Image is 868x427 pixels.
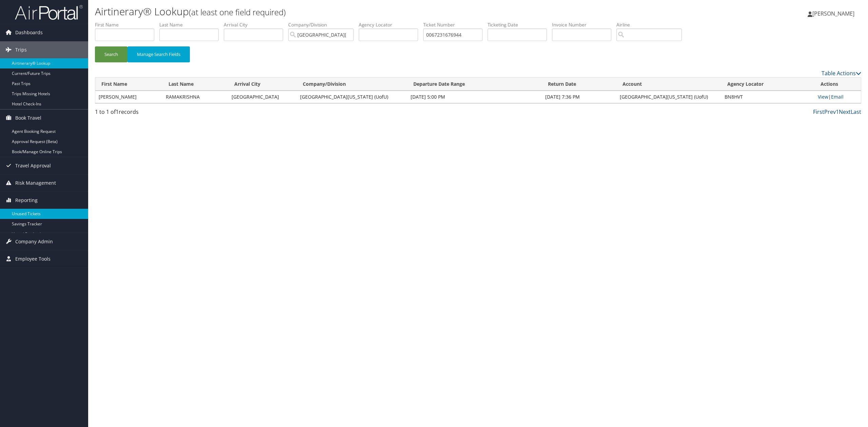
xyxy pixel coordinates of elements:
[423,21,488,28] label: Ticket Number
[189,6,286,18] small: (at least one field required)
[822,69,861,77] a: Table Actions
[15,175,56,191] span: Risk Management
[488,21,552,28] label: Ticketing Date
[812,10,854,17] span: [PERSON_NAME]
[162,91,228,103] td: RAMAKRISHNA
[159,21,224,28] label: Last Name
[95,91,162,103] td: [PERSON_NAME]
[824,108,836,116] a: Prev
[95,108,279,119] div: 1 to 1 of records
[224,21,288,28] label: Arrival City
[95,21,159,28] label: First Name
[407,78,542,91] th: Departure Date Range: activate to sort column ascending
[616,91,721,103] td: [GEOGRAPHIC_DATA][US_STATE] (UofU)
[616,78,721,91] th: Account: activate to sort column ascending
[836,108,839,116] a: 1
[228,78,297,91] th: Arrival City: activate to sort column ascending
[162,78,228,91] th: Last Name: activate to sort column descending
[297,78,407,91] th: Company/Division
[359,21,423,28] label: Agency Locator
[95,78,162,91] th: First Name: activate to sort column ascending
[542,78,616,91] th: Return Date: activate to sort column ascending
[127,46,190,62] button: Manage Search Fields
[813,108,824,116] a: First
[15,250,51,267] span: Employee Tools
[818,94,828,100] a: View
[15,24,43,41] span: Dashboards
[552,21,616,28] label: Invoice Number
[721,78,814,91] th: Agency Locator: activate to sort column ascending
[95,46,127,62] button: Search
[116,108,119,116] span: 1
[15,233,53,250] span: Company Admin
[721,91,814,103] td: BN8HVT
[288,21,359,28] label: Company/Division
[407,91,542,103] td: [DATE] 5:00 PM
[542,91,616,103] td: [DATE] 7:36 PM
[15,192,38,209] span: Reporting
[814,78,861,91] th: Actions
[95,4,606,19] h1: Airtinerary® Lookup
[15,4,83,20] img: airportal-logo.png
[15,157,51,174] span: Travel Approval
[15,109,41,126] span: Book Travel
[297,91,407,103] td: [GEOGRAPHIC_DATA][US_STATE] (UofU)
[831,94,844,100] a: Email
[616,21,687,28] label: Airline
[814,91,861,103] td: |
[228,91,297,103] td: [GEOGRAPHIC_DATA]
[808,3,861,24] a: [PERSON_NAME]
[15,41,27,58] span: Trips
[839,108,851,116] a: Next
[851,108,861,116] a: Last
